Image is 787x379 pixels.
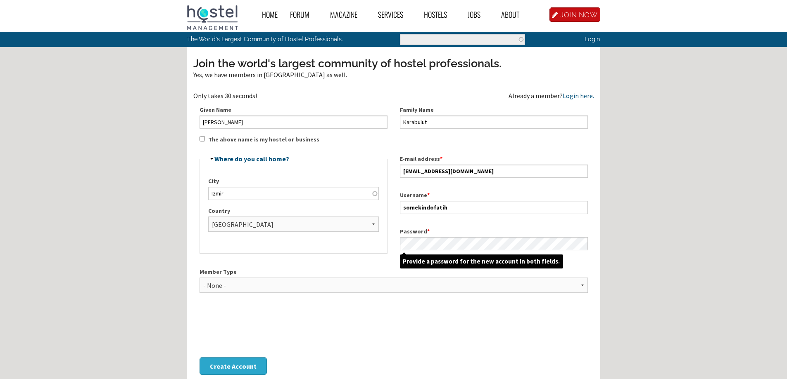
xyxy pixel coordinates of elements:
input: Enter the terms you wish to search for. [400,34,525,45]
a: About [495,5,534,24]
a: Jobs [461,5,495,24]
a: Login here. [563,92,594,100]
img: Hostel Management Home [187,5,238,30]
div: Yes, we have members in [GEOGRAPHIC_DATA] as well. [193,71,594,78]
label: Member Type [200,268,588,276]
label: Family Name [400,106,588,114]
div: Only takes 30 seconds! [193,92,394,99]
label: City [208,177,379,186]
a: Forum [284,5,324,24]
a: Hostels [418,5,461,24]
span: This field is required. [427,191,430,199]
p: The World's Largest Community of Hostel Professionals. [187,32,359,47]
h3: Join the world's largest community of hostel professionals. [193,56,594,71]
label: Username [400,191,588,200]
div: Already a member? [509,92,594,99]
a: JOIN NOW [549,7,600,22]
label: Password [400,227,588,236]
span: Provide a password for the new account in both fields. [400,254,563,269]
span: This field is required. [440,155,442,162]
span: This field is required. [427,228,430,235]
a: Login [585,35,600,42]
label: E-mail address [400,155,588,163]
label: Given Name [200,106,388,114]
a: Services [372,5,418,24]
label: Country [208,207,379,215]
iframe: reCAPTCHA [200,312,325,344]
a: Home [256,5,284,24]
button: Create Account [200,357,267,375]
a: Magazine [324,5,372,24]
a: Where do you call home? [214,155,289,163]
label: The above name is my hostel or business [208,135,319,144]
